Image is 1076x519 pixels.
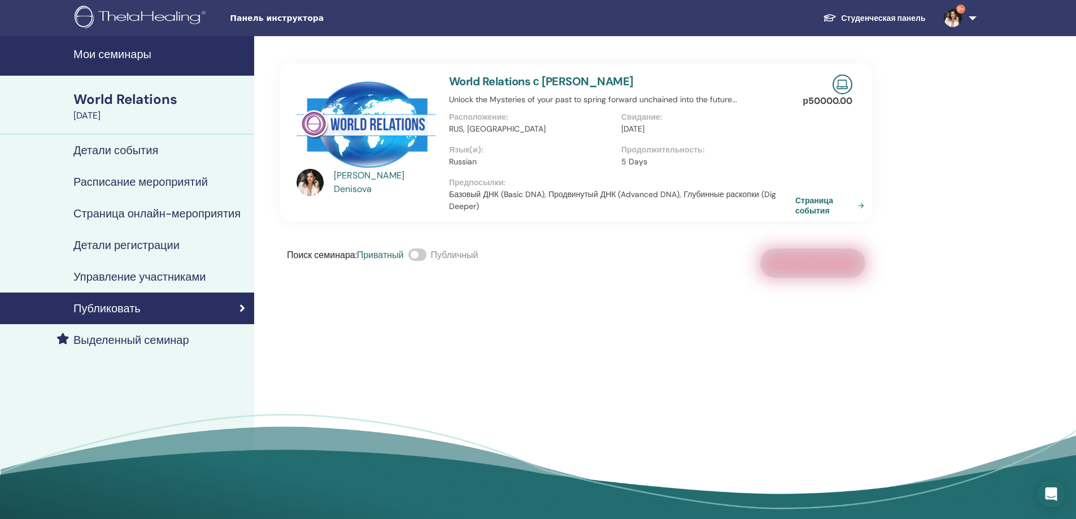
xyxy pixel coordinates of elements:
img: World Relations [297,75,435,172]
a: Студенческая панель [814,8,934,29]
p: Базовый ДНК (Basic DNA), Продвинутый ДНК (Advanced DNA), Глубинные раскопки (Dig Deeper) [449,189,794,212]
p: 5 Days [621,156,787,168]
p: Расположение : [449,111,615,123]
div: Open Intercom Messenger [1038,481,1065,508]
p: [DATE] [621,123,787,135]
span: Поиск семинара : [287,249,357,261]
h4: Детали регистрации [73,238,180,252]
img: logo.png [75,6,210,31]
span: Панель инструктора [230,12,399,24]
h4: Детали события [73,143,158,157]
p: RUS, [GEOGRAPHIC_DATA] [449,123,615,135]
p: Свидание : [621,111,787,123]
a: World Relations[DATE] [67,90,254,123]
h4: Выделенный семинар [73,333,189,347]
h4: Расписание мероприятий [73,175,208,189]
p: Russian [449,156,615,168]
img: default.jpg [297,169,324,196]
span: Публичный [431,249,478,261]
p: Предпосылки : [449,177,794,189]
img: graduation-cap-white.svg [823,13,837,23]
div: [DATE] [73,109,247,123]
h4: Управление участниками [73,270,206,284]
span: Приватный [357,249,404,261]
p: Язык(и) : [449,144,615,156]
h4: Мои семинары [73,47,247,61]
p: Unlock the Mysteries of your past to spring forward unchained into the future... [449,94,794,106]
a: Страница события [795,195,869,216]
a: [PERSON_NAME] Denisova [334,169,438,196]
p: р 50000.00 [803,94,852,108]
h4: Страница онлайн-мероприятия [73,207,241,220]
img: Live Online Seminar [833,75,852,94]
img: default.jpg [944,9,962,27]
p: Продолжительность : [621,144,787,156]
a: World Relations с [PERSON_NAME] [449,74,634,89]
span: 9+ [956,5,965,14]
div: World Relations [73,90,247,109]
h4: Публиковать [73,302,141,315]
